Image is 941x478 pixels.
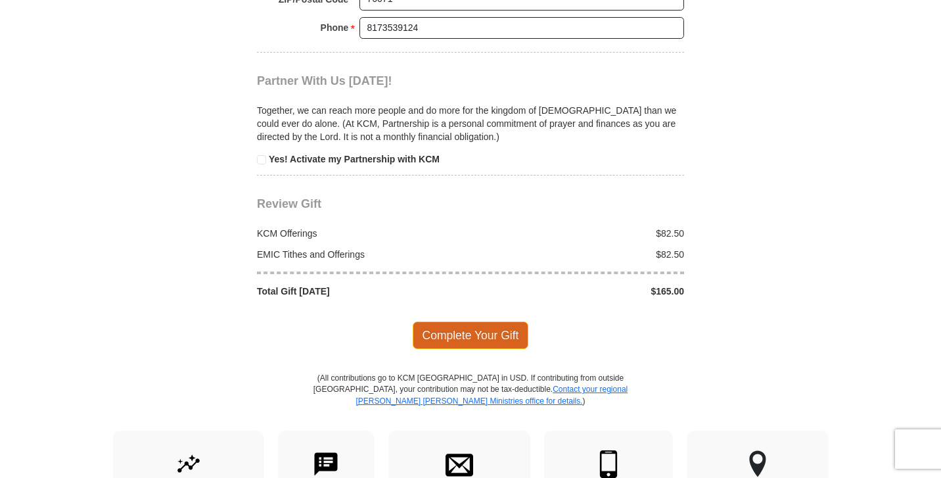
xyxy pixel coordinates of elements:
[175,450,202,478] img: give-by-stock.svg
[470,285,691,298] div: $165.00
[250,248,471,261] div: EMIC Tithes and Offerings
[313,373,628,430] p: (All contributions go to KCM [GEOGRAPHIC_DATA] in USD. If contributing from outside [GEOGRAPHIC_D...
[257,74,392,87] span: Partner With Us [DATE]!
[250,285,471,298] div: Total Gift [DATE]
[470,248,691,261] div: $82.50
[321,18,349,37] strong: Phone
[595,450,622,478] img: mobile.svg
[312,450,340,478] img: text-to-give.svg
[257,104,684,143] p: Together, we can reach more people and do more for the kingdom of [DEMOGRAPHIC_DATA] than we coul...
[446,450,473,478] img: envelope.svg
[257,197,321,210] span: Review Gift
[413,322,529,349] span: Complete Your Gift
[356,385,628,405] a: Contact your regional [PERSON_NAME] [PERSON_NAME] Ministries office for details.
[269,154,440,164] strong: Yes! Activate my Partnership with KCM
[748,450,767,478] img: other-region
[470,227,691,240] div: $82.50
[250,227,471,240] div: KCM Offerings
